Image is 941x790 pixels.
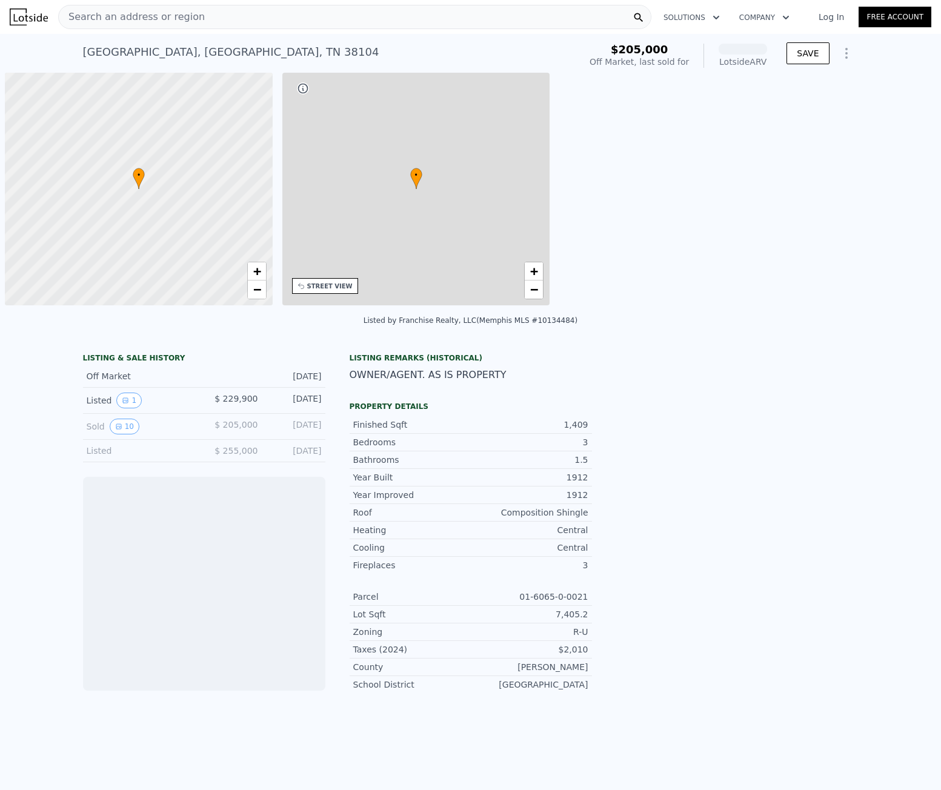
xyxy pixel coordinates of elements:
span: − [530,282,538,297]
div: 7,405.2 [471,608,588,620]
span: + [530,264,538,279]
a: Free Account [859,7,931,27]
div: [DATE] [268,445,322,457]
div: Property details [350,402,592,411]
span: • [410,170,422,181]
div: Finished Sqft [353,419,471,431]
div: Listing Remarks (Historical) [350,353,592,363]
div: Sold [87,419,195,434]
div: Off Market, last sold for [590,56,689,68]
div: 3 [471,436,588,448]
div: Roof [353,506,471,519]
div: Bedrooms [353,436,471,448]
div: [DATE] [268,370,322,382]
div: Lotside ARV [719,56,767,68]
div: [DATE] [268,393,322,408]
button: Solutions [654,7,730,28]
div: Zoning [353,626,471,638]
span: − [253,282,261,297]
span: $ 229,900 [214,394,258,403]
div: Listed [87,393,195,408]
div: [DATE] [268,419,322,434]
div: 1912 [471,471,588,483]
button: SAVE [786,42,829,64]
div: Cooling [353,542,471,554]
div: • [133,168,145,189]
div: Taxes (2024) [353,643,471,656]
div: OWNER/AGENT. AS IS PROPERTY [350,368,592,382]
div: School District [353,679,471,691]
a: Zoom out [248,280,266,299]
button: Company [730,7,799,28]
a: Log In [804,11,859,23]
div: [GEOGRAPHIC_DATA] , [GEOGRAPHIC_DATA] , TN 38104 [83,44,379,61]
span: + [253,264,261,279]
div: [PERSON_NAME] [471,661,588,673]
div: LISTING & SALE HISTORY [83,353,325,365]
div: Bathrooms [353,454,471,466]
div: 3 [471,559,588,571]
div: R-U [471,626,588,638]
span: $ 205,000 [214,420,258,430]
div: 1.5 [471,454,588,466]
div: 01-6065-0-0021 [471,591,588,603]
div: Fireplaces [353,559,471,571]
span: $205,000 [611,43,668,56]
button: Show Options [834,41,859,65]
div: Heating [353,524,471,536]
button: View historical data [116,393,142,408]
button: View historical data [110,419,139,434]
div: • [410,168,422,189]
div: Listed [87,445,195,457]
div: Parcel [353,591,471,603]
div: Year Improved [353,489,471,501]
div: 1,409 [471,419,588,431]
div: Central [471,524,588,536]
span: $ 255,000 [214,446,258,456]
img: Lotside [10,8,48,25]
a: Zoom in [248,262,266,280]
div: Listed by Franchise Realty, LLC (Memphis MLS #10134484) [364,316,577,325]
div: 1912 [471,489,588,501]
a: Zoom out [525,280,543,299]
div: Composition Shingle [471,506,588,519]
div: STREET VIEW [307,282,353,291]
div: [GEOGRAPHIC_DATA] [471,679,588,691]
div: Lot Sqft [353,608,471,620]
div: Off Market [87,370,195,382]
span: • [133,170,145,181]
div: County [353,661,471,673]
div: Year Built [353,471,471,483]
span: Search an address or region [59,10,205,24]
div: Central [471,542,588,554]
a: Zoom in [525,262,543,280]
div: $2,010 [471,643,588,656]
